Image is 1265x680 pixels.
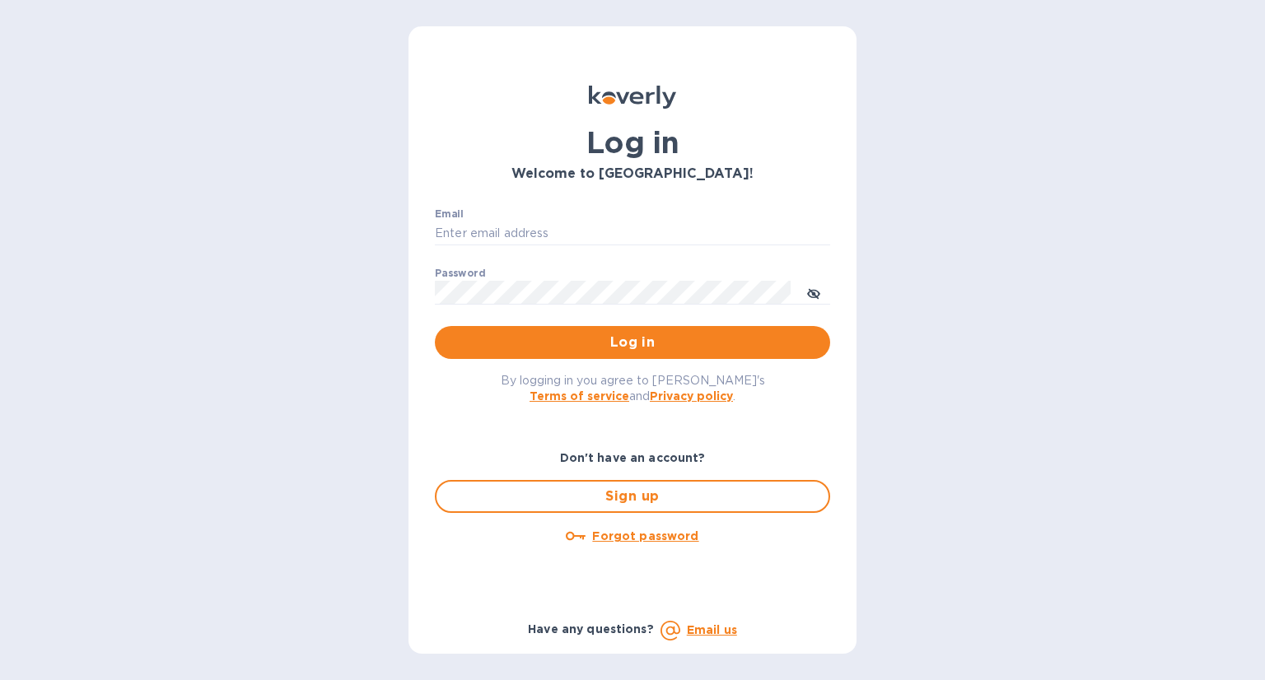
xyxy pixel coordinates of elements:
[528,622,654,636] b: Have any questions?
[687,623,737,636] a: Email us
[589,86,676,109] img: Koverly
[797,276,830,309] button: toggle password visibility
[650,389,733,403] a: Privacy policy
[435,166,830,182] h3: Welcome to [GEOGRAPHIC_DATA]!
[450,487,815,506] span: Sign up
[435,480,830,513] button: Sign up
[592,529,698,543] u: Forgot password
[435,268,485,278] label: Password
[501,374,765,403] span: By logging in you agree to [PERSON_NAME]'s and .
[435,326,830,359] button: Log in
[448,333,817,352] span: Log in
[435,209,464,219] label: Email
[435,221,830,246] input: Enter email address
[435,125,830,160] h1: Log in
[560,451,706,464] b: Don't have an account?
[530,389,629,403] a: Terms of service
